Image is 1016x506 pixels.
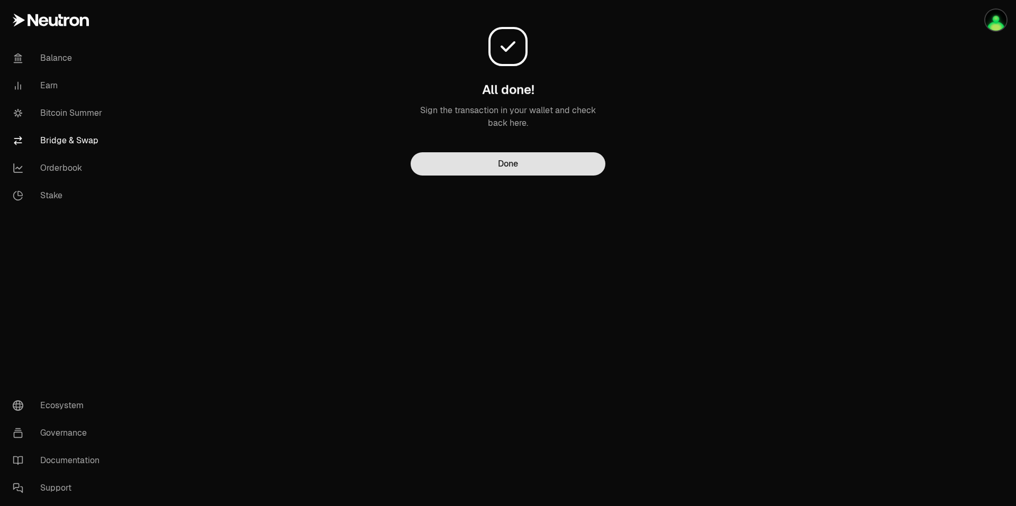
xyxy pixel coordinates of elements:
[4,99,114,127] a: Bitcoin Summer
[411,104,605,130] p: Sign the transaction in your wallet and check back here.
[4,419,114,447] a: Governance
[4,474,114,502] a: Support
[4,154,114,182] a: Orderbook
[4,44,114,72] a: Balance
[482,81,534,98] h3: All done!
[4,127,114,154] a: Bridge & Swap
[4,72,114,99] a: Earn
[411,152,605,176] button: Done
[985,10,1006,31] img: SparcoGx
[4,392,114,419] a: Ecosystem
[4,182,114,209] a: Stake
[4,447,114,474] a: Documentation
